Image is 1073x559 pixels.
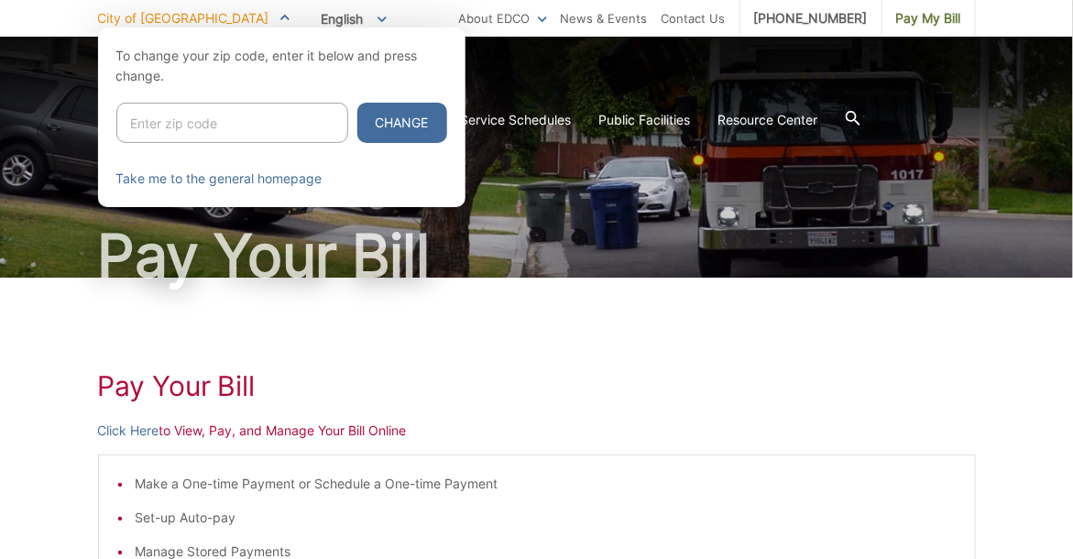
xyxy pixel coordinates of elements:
a: News & Events [561,8,648,28]
span: English [308,4,400,34]
span: Pay My Bill [896,8,961,28]
span: City of [GEOGRAPHIC_DATA] [98,10,269,26]
button: Change [357,103,447,143]
a: Take me to the general homepage [116,169,323,189]
a: About EDCO [459,8,547,28]
a: Contact Us [662,8,726,28]
p: To change your zip code, enter it below and press change. [116,46,447,86]
input: Enter zip code [116,103,348,143]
